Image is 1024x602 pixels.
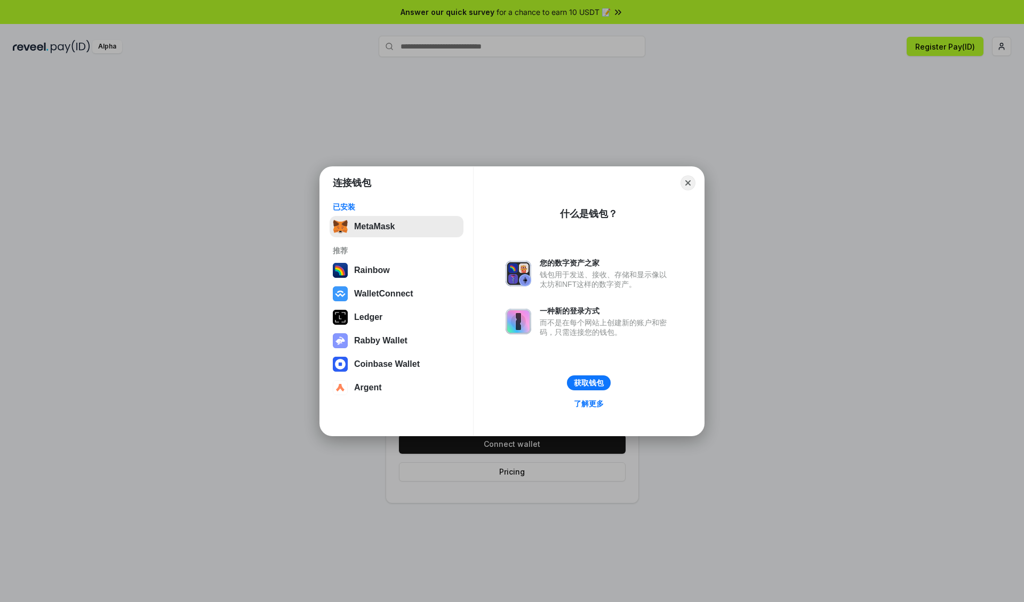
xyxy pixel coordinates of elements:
[506,261,531,286] img: svg+xml,%3Csvg%20xmlns%3D%22http%3A%2F%2Fwww.w3.org%2F2000%2Fsvg%22%20fill%3D%22none%22%20viewBox...
[333,357,348,372] img: svg+xml,%3Csvg%20width%3D%2228%22%20height%3D%2228%22%20viewBox%3D%220%200%2028%2028%22%20fill%3D...
[354,266,390,275] div: Rainbow
[330,260,463,281] button: Rainbow
[333,333,348,348] img: svg+xml,%3Csvg%20xmlns%3D%22http%3A%2F%2Fwww.w3.org%2F2000%2Fsvg%22%20fill%3D%22none%22%20viewBox...
[354,383,382,392] div: Argent
[333,219,348,234] img: svg+xml,%3Csvg%20fill%3D%22none%22%20height%3D%2233%22%20viewBox%3D%220%200%2035%2033%22%20width%...
[540,318,672,337] div: 而不是在每个网站上创建新的账户和密码，只需连接您的钱包。
[506,309,531,334] img: svg+xml,%3Csvg%20xmlns%3D%22http%3A%2F%2Fwww.w3.org%2F2000%2Fsvg%22%20fill%3D%22none%22%20viewBox...
[354,359,420,369] div: Coinbase Wallet
[333,380,348,395] img: svg+xml,%3Csvg%20width%3D%2228%22%20height%3D%2228%22%20viewBox%3D%220%200%2028%2028%22%20fill%3D...
[540,306,672,316] div: 一种新的登录方式
[330,307,463,328] button: Ledger
[354,289,413,299] div: WalletConnect
[330,330,463,351] button: Rabby Wallet
[333,263,348,278] img: svg+xml,%3Csvg%20width%3D%22120%22%20height%3D%22120%22%20viewBox%3D%220%200%20120%20120%22%20fil...
[540,270,672,289] div: 钱包用于发送、接收、存储和显示像以太坊和NFT这样的数字资产。
[330,216,463,237] button: MetaMask
[333,202,460,212] div: 已安装
[540,258,672,268] div: 您的数字资产之家
[333,246,460,255] div: 推荐
[330,283,463,304] button: WalletConnect
[330,377,463,398] button: Argent
[330,354,463,375] button: Coinbase Wallet
[333,176,371,189] h1: 连接钱包
[681,175,695,190] button: Close
[574,399,604,408] div: 了解更多
[560,207,618,220] div: 什么是钱包？
[574,378,604,388] div: 获取钱包
[333,310,348,325] img: svg+xml,%3Csvg%20xmlns%3D%22http%3A%2F%2Fwww.w3.org%2F2000%2Fsvg%22%20width%3D%2228%22%20height%3...
[567,375,611,390] button: 获取钱包
[354,222,395,231] div: MetaMask
[567,397,610,411] a: 了解更多
[354,312,382,322] div: Ledger
[333,286,348,301] img: svg+xml,%3Csvg%20width%3D%2228%22%20height%3D%2228%22%20viewBox%3D%220%200%2028%2028%22%20fill%3D...
[354,336,407,346] div: Rabby Wallet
